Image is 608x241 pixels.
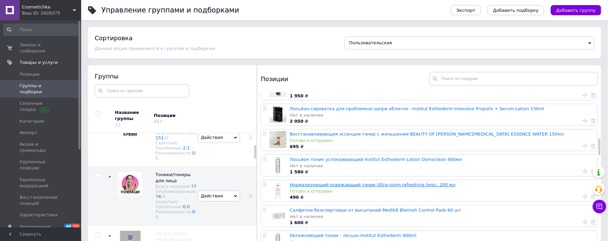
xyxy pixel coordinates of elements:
h1: Управление группами и подборками [101,6,239,14]
a: Удалить товар [591,118,596,124]
div: ₴ [290,220,594,226]
span: Удаленные модерацией [20,177,63,189]
a: 76 [156,194,161,199]
span: Данная опция применяется к группам и подборкам [95,46,215,51]
span: Экспорт [457,8,475,13]
input: Поиск по товарам [429,72,598,86]
div: 897 [154,119,162,124]
div: Разновидности: [156,150,197,161]
span: / [186,145,190,150]
div: Название группы [115,110,149,122]
div: Скрытые/Удаленные: [156,140,197,150]
button: Экспорт [451,5,481,15]
a: Удалить товар [591,143,596,149]
span: / [156,209,196,219]
span: 48 [64,224,72,230]
a: 0 [183,204,186,209]
b: 490 [290,195,299,200]
div: Опубликованные: [156,189,197,199]
span: Тоники/тонеры для лица [156,172,191,183]
a: Нормализующий освежающий тоник Ultra-norm refreshing tonic, 200 мл [290,182,455,187]
div: Позиции [154,113,211,119]
a: 0 [192,150,195,155]
div: ₴ [290,194,594,200]
a: Восстанавливающия эссенция тонер с женьшенем BEAUTY OF [PERSON_NAME][MEDICAL_DATA] ESSENCE WATER ... [290,131,564,137]
span: Категории [20,118,44,124]
div: Нет в наличии [290,214,594,220]
span: Акции и промокоды [20,141,63,153]
span: / [164,135,168,140]
a: 2 [183,145,186,150]
span: Cosmetichka [22,4,73,10]
span: Товары и услуги [20,59,58,66]
div: 0 [156,214,158,219]
div: Нет в наличии [290,163,594,169]
div: Готово к отправке [290,188,594,194]
span: Характеристики [20,212,58,218]
span: Пользовательская [349,40,392,45]
div: Опубликованные: [156,130,197,140]
button: Чат с покупателем [593,200,606,213]
a: Удалить товар [591,168,596,174]
h4: Сортировка [95,34,133,42]
b: 2 050 [290,119,304,124]
div: ₴ [290,144,594,150]
a: Удалить товар [591,194,596,200]
input: Поиск по группам [95,84,189,98]
div: Готово к отправке [290,138,594,144]
b: 1 600 [290,220,304,225]
div: Позиции [261,72,429,86]
div: Всего позиций: [156,184,197,189]
div: ₴ [290,169,594,175]
div: 0 [163,194,165,199]
span: Добавить группу [556,8,596,13]
a: 151 [156,135,164,140]
span: Удаленные позиции [20,159,63,171]
a: Удалить товар [591,219,596,225]
div: ₴ [290,93,594,99]
div: Нет в наличии [290,112,594,118]
img: Тоники/тонеры для лица [118,172,142,195]
span: Уведомления [20,224,50,230]
b: 1 950 [290,93,304,98]
a: Лосьйон-сироватка для проблемної шкіри обличчя - Institut Esthederm Intensive Propolis + Serum-Lo... [290,106,544,111]
button: Добавить подборку [488,5,544,15]
input: Поиск [3,24,79,36]
div: Разновидности: [156,209,197,219]
span: Сезонные скидки [20,100,63,113]
a: Увлажняющий тоник - лосьон Institut Esthederm 400ml [290,233,417,238]
b: 695 [290,144,299,149]
div: Скрытые/Удаленные: [156,199,197,209]
a: 77 [191,184,197,189]
a: 0 [192,209,195,214]
span: Добавить подборку [493,8,539,13]
a: Лосьйон тоник успокаивающий Institut Esthederm Lotion Osmoclean 400мл [290,157,462,162]
button: Добавить группу [551,5,601,15]
span: 12 [72,224,80,230]
span: Действия [201,193,223,198]
span: Позиции [20,71,40,77]
div: 0 [165,135,168,140]
div: ₴ [290,118,594,124]
b: 1 580 [290,169,304,174]
span: Заказы и сообщения [20,42,63,54]
span: / [186,204,190,209]
div: Группы [95,72,250,80]
span: Восстановление позиций [20,194,63,207]
div: Ваш ID: 2926375 [22,10,81,16]
span: Импорт [20,130,37,136]
div: 0 [156,155,158,161]
span: / [161,194,166,199]
span: / [156,150,196,161]
span: Группы и подборки [20,83,63,95]
a: Удалить товар [591,92,596,98]
a: Салфетки безспиртовые от высыпаний Medik8 Blemish Control Pads 60 шт [290,208,461,213]
a: 0 [187,204,190,209]
span: Действия [201,135,223,140]
a: 1 [187,145,190,150]
div: 22 [115,122,121,127]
